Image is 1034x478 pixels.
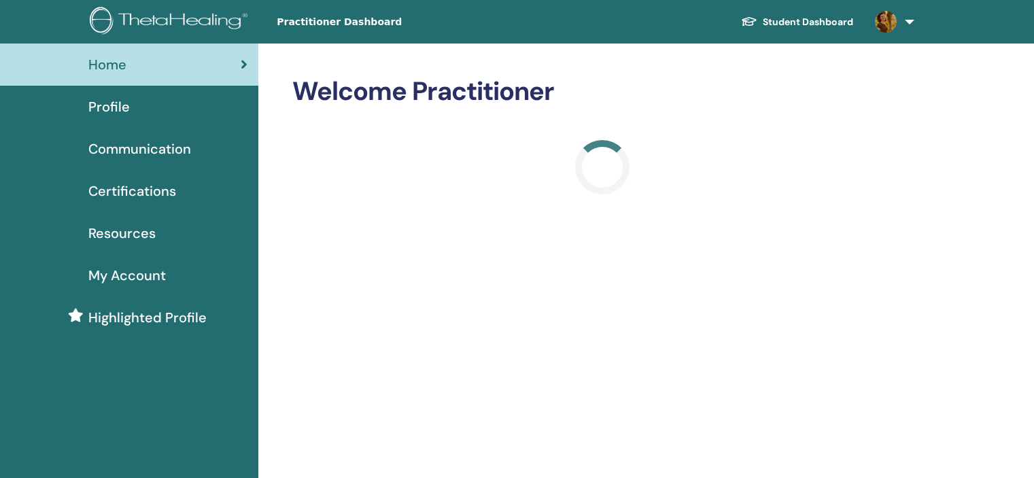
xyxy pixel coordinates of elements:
[277,15,481,29] span: Practitioner Dashboard
[88,139,191,159] span: Communication
[90,7,252,37] img: logo.png
[741,16,757,27] img: graduation-cap-white.svg
[88,54,126,75] span: Home
[88,223,156,243] span: Resources
[88,181,176,201] span: Certifications
[88,265,166,286] span: My Account
[292,76,912,107] h2: Welcome Practitioner
[730,10,864,35] a: Student Dashboard
[88,97,130,117] span: Profile
[88,307,207,328] span: Highlighted Profile
[875,11,897,33] img: default.jpg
